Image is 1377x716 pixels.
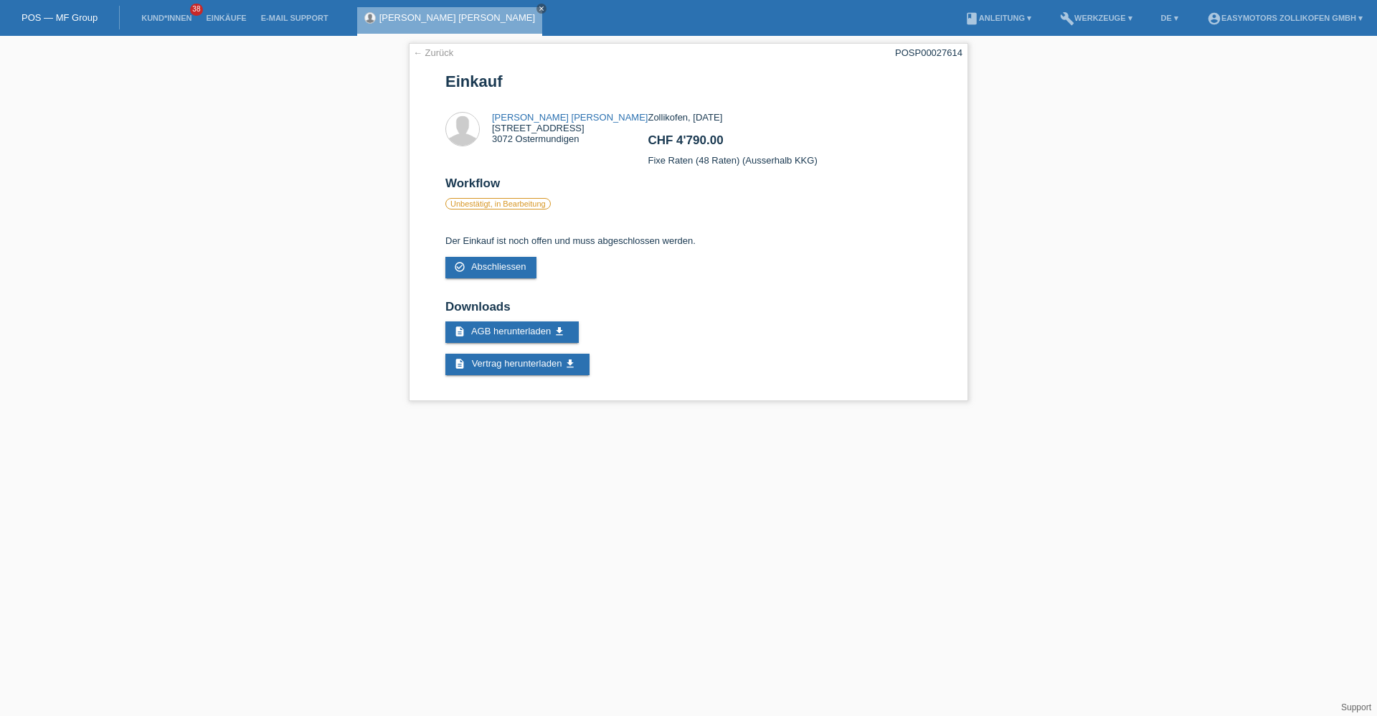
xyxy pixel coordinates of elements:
[445,176,932,198] h2: Workflow
[965,11,979,26] i: book
[554,326,565,337] i: get_app
[445,72,932,90] h1: Einkauf
[648,133,931,155] h2: CHF 4'790.00
[190,4,203,16] span: 38
[1053,14,1140,22] a: buildWerkzeuge ▾
[445,235,932,246] p: Der Einkauf ist noch offen und muss abgeschlossen werden.
[471,261,526,272] span: Abschliessen
[1200,14,1370,22] a: account_circleEasymotors Zollikofen GmbH ▾
[454,261,465,273] i: check_circle_outline
[22,12,98,23] a: POS — MF Group
[538,5,545,12] i: close
[957,14,1038,22] a: bookAnleitung ▾
[445,300,932,321] h2: Downloads
[895,47,962,58] div: POSP00027614
[454,358,465,369] i: description
[413,47,453,58] a: ← Zurück
[472,358,562,369] span: Vertrag herunterladen
[648,112,931,176] div: Zollikofen, [DATE] Fixe Raten (48 Raten) (Ausserhalb KKG)
[254,14,336,22] a: E-Mail Support
[564,358,576,369] i: get_app
[134,14,199,22] a: Kund*innen
[454,326,465,337] i: description
[492,112,648,144] div: [STREET_ADDRESS] 3072 Ostermundigen
[536,4,546,14] a: close
[445,257,536,278] a: check_circle_outline Abschliessen
[445,354,590,375] a: description Vertrag herunterladen get_app
[379,12,535,23] a: [PERSON_NAME] [PERSON_NAME]
[1154,14,1186,22] a: DE ▾
[1060,11,1074,26] i: build
[471,326,551,336] span: AGB herunterladen
[492,112,648,123] a: [PERSON_NAME] [PERSON_NAME]
[1207,11,1221,26] i: account_circle
[445,198,551,209] label: Unbestätigt, in Bearbeitung
[199,14,253,22] a: Einkäufe
[445,321,579,343] a: description AGB herunterladen get_app
[1341,702,1371,712] a: Support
